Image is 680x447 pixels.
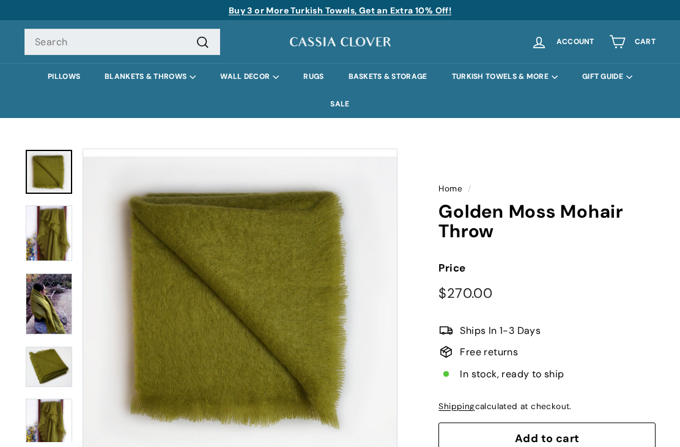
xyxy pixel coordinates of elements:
[438,202,656,242] h1: Golden Moss Mohair Throw
[291,63,336,91] a: RUGS
[635,38,656,46] span: Cart
[460,344,518,360] span: Free returns
[602,24,663,60] a: Cart
[438,284,492,302] span: $270.00
[229,5,451,16] a: Buy 3 or More Turkish Towels, Get an Extra 10% Off!
[556,38,594,46] span: Account
[440,63,570,91] summary: TURKISH TOWELS & MORE
[336,63,440,91] a: BASKETS & STORAGE
[438,401,475,412] a: Shipping
[438,260,656,276] label: Price
[523,24,602,60] a: Account
[26,347,72,387] img: Golden Moss Mohair Throw
[438,183,462,194] a: Home
[35,63,92,91] a: PILLOWS
[570,63,645,91] summary: GIFT GUIDE
[24,29,220,56] input: Search
[26,150,72,194] a: Golden Moss Mohair Throw
[460,323,541,339] span: Ships In 1-3 Days
[92,63,208,91] summary: BLANKETS & THROWS
[515,431,580,446] span: Add to cart
[26,273,72,335] img: Golden Moss Mohair Throw
[26,205,72,261] img: Golden Moss Mohair Throw
[465,183,474,194] span: /
[208,63,291,91] summary: WALL DECOR
[438,400,656,413] div: calculated at checkout.
[318,91,361,118] a: SALE
[460,366,564,382] span: In stock, ready to ship
[438,182,656,196] nav: breadcrumbs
